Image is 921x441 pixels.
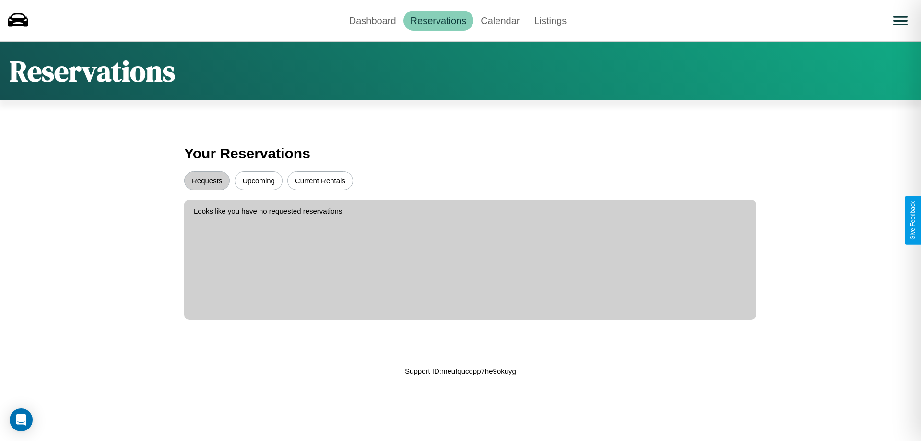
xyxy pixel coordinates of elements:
[194,204,746,217] p: Looks like you have no requested reservations
[527,11,574,31] a: Listings
[10,51,175,91] h1: Reservations
[473,11,527,31] a: Calendar
[405,365,516,378] p: Support ID: meufqucqpp7he9okuyg
[184,171,230,190] button: Requests
[403,11,474,31] a: Reservations
[184,141,737,167] h3: Your Reservations
[10,408,33,431] div: Open Intercom Messenger
[235,171,283,190] button: Upcoming
[342,11,403,31] a: Dashboard
[287,171,353,190] button: Current Rentals
[909,201,916,240] div: Give Feedback
[887,7,914,34] button: Open menu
